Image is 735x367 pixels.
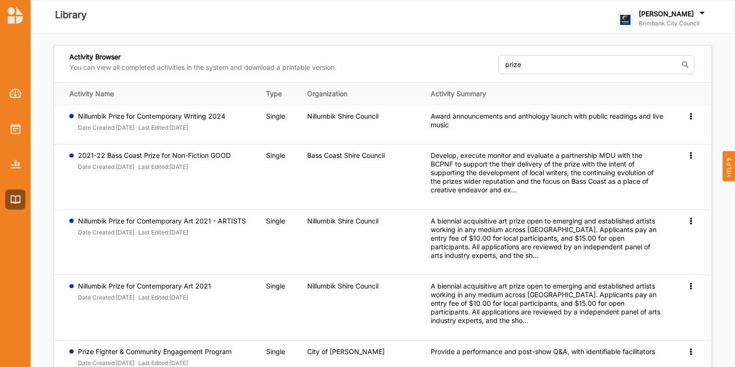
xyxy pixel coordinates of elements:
[138,163,169,171] label: Last Edited:
[5,119,25,139] a: Activities
[431,347,664,356] div: Provide a performance and post-show Q&A, with identifiable facilitators
[266,347,285,356] span: Single
[69,89,253,98] div: Activity Name
[11,195,21,203] img: Library
[78,294,116,301] label: Date Created:
[431,112,664,129] div: Award announcements and anthology launch with public readings and live music
[55,7,87,23] label: Library
[116,163,134,170] font: [DATE]
[78,163,116,171] label: Date Created:
[639,20,707,27] label: Brimbank City Council
[78,151,231,160] label: 2021-22 Bass Coast Prize for Non-Fiction GOOD
[266,217,285,225] span: Single
[8,7,23,24] img: logo
[69,63,336,72] label: You can view all completed activities in the system and download a printable version.
[69,53,336,75] div: Activity Browser
[10,89,22,98] img: Dashboard
[116,229,134,236] font: [DATE]
[78,124,116,132] label: Date Created:
[138,359,169,367] label: Last Edited:
[259,82,301,105] th: Type
[78,112,225,121] label: Nillumbik Prize for Contemporary Writing 2024
[78,282,211,290] label: Nillumbik Prize for Contemporary Art 2021
[266,112,285,120] span: Single
[116,359,134,367] font: [DATE]
[11,123,21,134] img: Activities
[169,124,188,131] font: [DATE]
[116,124,134,131] font: [DATE]
[5,83,25,103] a: Dashboard
[138,229,169,236] label: Last Edited:
[169,163,188,170] font: [DATE]
[78,347,232,356] label: Prize Fighter & Community Engagement Program
[138,294,169,301] label: Last Edited:
[639,10,694,18] label: [PERSON_NAME]
[266,151,285,159] span: Single
[618,12,633,27] img: logo
[169,229,188,236] font: [DATE]
[431,217,664,260] div: A biennial acquisitive art prize open to emerging and established artists working in any medium a...
[169,294,188,301] font: [DATE]
[424,82,670,105] th: Activity Summary
[78,217,246,225] label: Nillumbik Prize for Contemporary Art 2021 - ARTISTS
[498,55,694,74] input: Search Activities
[169,359,188,367] font: [DATE]
[431,151,664,194] div: Develop, execute monitor and evaluate a partnership MOU with the BCPNF to support the their deliv...
[138,124,169,132] label: Last Edited:
[116,294,134,301] font: [DATE]
[307,112,379,121] label: Nillumbik Shire Council
[78,229,116,236] label: Date Created:
[307,282,379,290] label: Nillumbik Shire Council
[5,189,25,210] a: Library
[307,217,379,225] label: Nillumbik Shire Council
[307,151,385,160] label: Bass Coast Shire Council
[301,82,424,105] th: Organization
[11,160,21,168] img: Reports
[266,282,285,290] span: Single
[78,359,116,367] label: Date Created:
[431,282,664,325] div: A biennial acquisitive art prize open to emerging and established artists working in any medium a...
[5,154,25,174] a: Reports
[307,347,385,356] label: City of [PERSON_NAME]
